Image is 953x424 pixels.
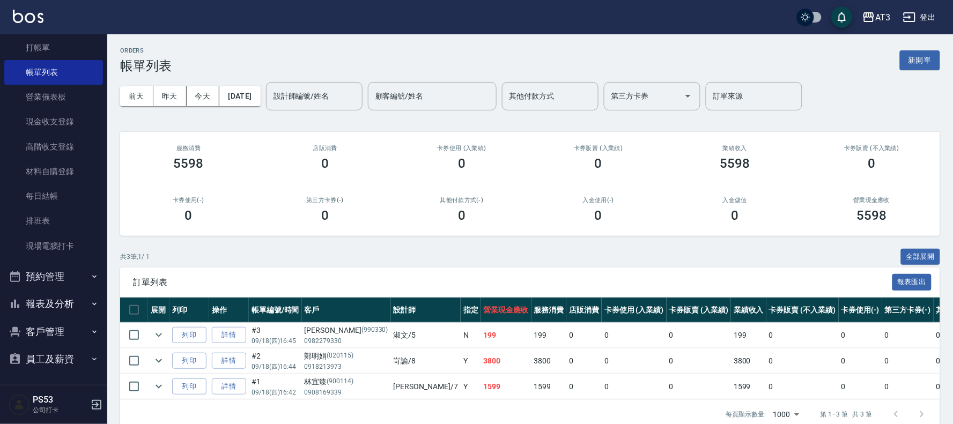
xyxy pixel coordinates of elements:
button: expand row [151,353,167,369]
img: Logo [13,10,43,23]
button: 員工及薪資 [4,345,103,373]
a: 詳情 [212,353,246,369]
th: 服務消費 [531,297,567,323]
th: 卡券使用(-) [839,297,883,323]
h3: 0 [321,156,329,171]
h2: ORDERS [120,47,172,54]
h2: 營業現金應收 [816,197,927,204]
h2: 第三方卡券(-) [270,197,381,204]
p: 0982279330 [305,336,388,346]
button: 前天 [120,86,153,106]
td: 0 [602,374,667,399]
h3: 0 [595,208,602,223]
a: 報表匯出 [892,277,932,287]
td: [PERSON_NAME] /7 [391,374,461,399]
button: 全部展開 [901,249,941,265]
td: 1599 [481,374,531,399]
h3: 0 [732,208,739,223]
td: 岢諭 /8 [391,348,461,374]
td: Y [461,374,481,399]
button: 列印 [172,327,206,344]
td: 0 [602,323,667,348]
div: [PERSON_NAME] [305,325,388,336]
h3: 0 [184,208,192,223]
p: 共 3 筆, 1 / 1 [120,252,150,262]
a: 詳情 [212,327,246,344]
h3: 0 [595,156,602,171]
button: 報表及分析 [4,290,103,318]
th: 業績收入 [731,297,766,323]
div: 林宜臻 [305,376,388,388]
a: 詳情 [212,378,246,395]
td: 0 [882,374,934,399]
p: 第 1–3 筆 共 3 筆 [821,410,873,419]
div: 鄭明娟 [305,351,388,362]
td: 0 [602,348,667,374]
h3: 5598 [174,156,204,171]
h3: 0 [458,156,466,171]
td: 0 [882,323,934,348]
p: 09/18 (四) 16:42 [252,388,299,397]
button: 列印 [172,378,206,395]
a: 新開單 [900,55,940,65]
a: 現場電腦打卡 [4,234,103,258]
td: 1599 [531,374,567,399]
a: 營業儀表板 [4,85,103,109]
td: Y [461,348,481,374]
td: 3800 [481,348,531,374]
p: 每頁顯示數量 [726,410,765,419]
button: [DATE] [219,86,260,106]
h3: 服務消費 [133,145,244,152]
th: 店販消費 [566,297,602,323]
div: AT3 [875,11,890,24]
td: 0 [667,348,732,374]
th: 卡券販賣 (不入業績) [766,297,838,323]
a: 帳單列表 [4,60,103,85]
a: 現金收支登錄 [4,109,103,134]
h2: 卡券販賣 (不入業績) [816,145,927,152]
th: 營業現金應收 [481,297,531,323]
button: 列印 [172,353,206,369]
h2: 入金儲值 [679,197,791,204]
td: 0 [566,374,602,399]
td: N [461,323,481,348]
th: 設計師 [391,297,461,323]
th: 展開 [148,297,169,323]
td: 0 [839,323,883,348]
th: 列印 [169,297,209,323]
h3: 帳單列表 [120,58,172,73]
h3: 5598 [720,156,750,171]
td: #1 [249,374,302,399]
h2: 卡券使用(-) [133,197,244,204]
td: 0 [667,374,732,399]
h2: 卡券使用 (入業績) [407,145,518,152]
h2: 其他付款方式(-) [407,197,518,204]
th: 第三方卡券(-) [882,297,934,323]
h2: 店販消費 [270,145,381,152]
th: 指定 [461,297,481,323]
td: 0 [839,374,883,399]
button: 客戶管理 [4,318,103,346]
th: 操作 [209,297,249,323]
td: 199 [731,323,766,348]
span: 訂單列表 [133,277,892,288]
td: 0 [566,348,602,374]
td: 0 [566,323,602,348]
button: 預約管理 [4,263,103,291]
h3: 5598 [857,208,887,223]
p: 09/18 (四) 16:44 [252,362,299,371]
button: 今天 [187,86,220,106]
h3: 0 [868,156,876,171]
th: 卡券販賣 (入業績) [667,297,732,323]
td: #3 [249,323,302,348]
td: 199 [531,323,567,348]
a: 每日結帳 [4,184,103,209]
a: 打帳單 [4,35,103,60]
button: expand row [151,327,167,343]
td: #2 [249,348,302,374]
td: 3800 [531,348,567,374]
button: Open [679,87,697,105]
button: 昨天 [153,86,187,106]
p: (020115) [327,351,354,362]
button: 新開單 [900,50,940,70]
